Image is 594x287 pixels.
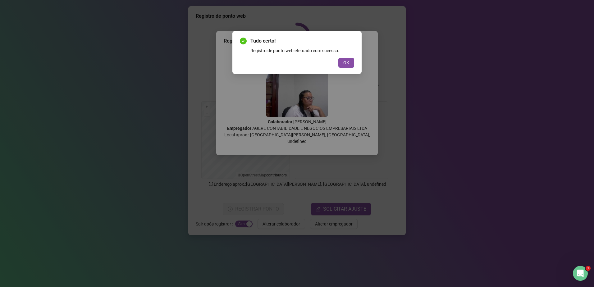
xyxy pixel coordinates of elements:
button: OK [338,58,354,68]
span: 1 [586,266,591,271]
span: OK [343,59,349,66]
div: Registro de ponto web efetuado com sucesso. [250,47,354,54]
iframe: Intercom live chat [573,266,588,281]
span: Tudo certo! [250,37,354,45]
span: check-circle [240,38,247,44]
